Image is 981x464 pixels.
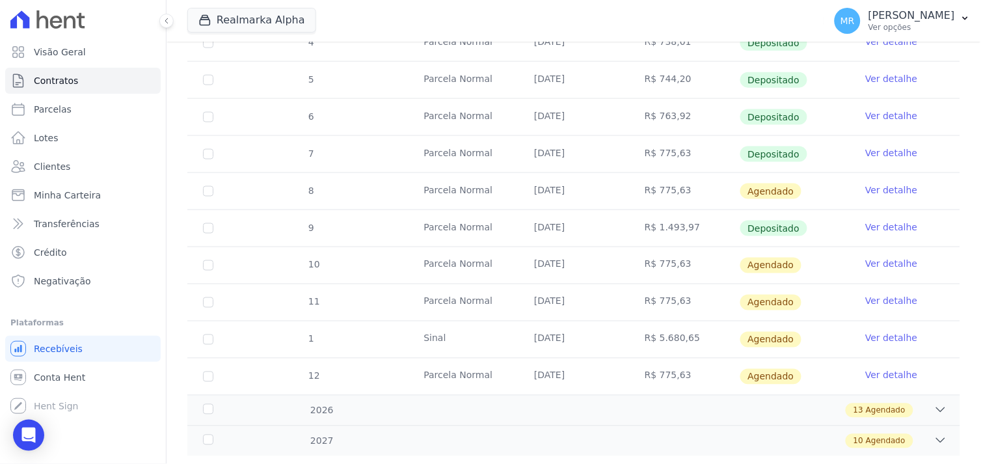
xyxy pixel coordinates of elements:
span: MR [840,16,855,25]
td: [DATE] [518,173,629,210]
span: Agendado [866,405,906,416]
span: Depositado [740,35,808,51]
input: Só é possível selecionar pagamentos em aberto [203,223,213,234]
span: Agendado [740,295,802,310]
a: Contratos [5,68,161,94]
span: Agendado [740,184,802,199]
a: Visão Geral [5,39,161,65]
a: Parcelas [5,96,161,122]
span: Agendado [740,369,802,385]
span: 10 [307,260,320,270]
input: default [203,334,213,345]
a: Negativação [5,268,161,294]
span: Visão Geral [34,46,86,59]
span: Agendado [740,332,802,348]
a: Ver detalhe [865,332,917,345]
span: 8 [307,185,314,196]
td: R$ 775,63 [629,173,740,210]
span: 6 [307,111,314,122]
span: 12 [307,371,320,381]
td: [DATE] [518,136,629,172]
td: Parcela Normal [408,359,518,395]
td: [DATE] [518,321,629,358]
td: [DATE] [518,359,629,395]
p: [PERSON_NAME] [868,9,955,22]
button: MR [PERSON_NAME] Ver opções [824,3,981,39]
td: Parcela Normal [408,25,518,61]
a: Recebíveis [5,336,161,362]
div: Plataformas [10,315,155,331]
a: Ver detalhe [865,369,917,382]
a: Lotes [5,125,161,151]
td: Parcela Normal [408,99,518,135]
span: Recebíveis [34,342,83,355]
td: [DATE] [518,210,629,247]
span: Depositado [740,221,808,236]
td: [DATE] [518,247,629,284]
td: R$ 5.680,65 [629,321,740,358]
span: Agendado [740,258,802,273]
p: Ver opções [868,22,955,33]
span: Conta Hent [34,371,85,384]
td: [DATE] [518,284,629,321]
td: Parcela Normal [408,247,518,284]
span: Depositado [740,146,808,162]
td: R$ 1.493,97 [629,210,740,247]
td: R$ 744,20 [629,62,740,98]
a: Ver detalhe [865,109,917,122]
input: default [203,260,213,271]
span: 11 [307,297,320,307]
span: Crédito [34,246,67,259]
span: Minha Carteira [34,189,101,202]
span: Depositado [740,72,808,88]
input: default [203,186,213,197]
span: Parcelas [34,103,72,116]
span: 10 [853,435,863,447]
a: Ver detalhe [865,146,917,159]
span: Negativação [34,275,91,288]
td: Parcela Normal [408,173,518,210]
td: Parcela Normal [408,210,518,247]
td: [DATE] [518,99,629,135]
span: 1 [307,334,314,344]
td: [DATE] [518,25,629,61]
div: Open Intercom Messenger [13,420,44,451]
span: 7 [307,148,314,159]
td: Parcela Normal [408,136,518,172]
span: Lotes [34,131,59,144]
input: default [203,297,213,308]
a: Ver detalhe [865,295,917,308]
td: R$ 775,63 [629,136,740,172]
td: R$ 738,01 [629,25,740,61]
span: Agendado [866,435,906,447]
button: Realmarka Alpha [187,8,316,33]
a: Ver detalhe [865,184,917,197]
input: Só é possível selecionar pagamentos em aberto [203,149,213,159]
input: Só é possível selecionar pagamentos em aberto [203,112,213,122]
a: Ver detalhe [865,258,917,271]
td: R$ 763,92 [629,99,740,135]
td: [DATE] [518,62,629,98]
td: R$ 775,63 [629,247,740,284]
span: 13 [853,405,863,416]
span: 5 [307,74,314,85]
span: Clientes [34,160,70,173]
a: Conta Hent [5,364,161,390]
td: Parcela Normal [408,62,518,98]
input: default [203,372,213,382]
a: Crédito [5,239,161,266]
a: Ver detalhe [865,221,917,234]
span: 4 [307,37,314,48]
td: Parcela Normal [408,284,518,321]
a: Ver detalhe [865,35,917,48]
td: R$ 775,63 [629,284,740,321]
a: Clientes [5,154,161,180]
td: R$ 775,63 [629,359,740,395]
span: Depositado [740,109,808,125]
span: Contratos [34,74,78,87]
input: Só é possível selecionar pagamentos em aberto [203,75,213,85]
td: Sinal [408,321,518,358]
span: Transferências [34,217,100,230]
a: Transferências [5,211,161,237]
span: 9 [307,223,314,233]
